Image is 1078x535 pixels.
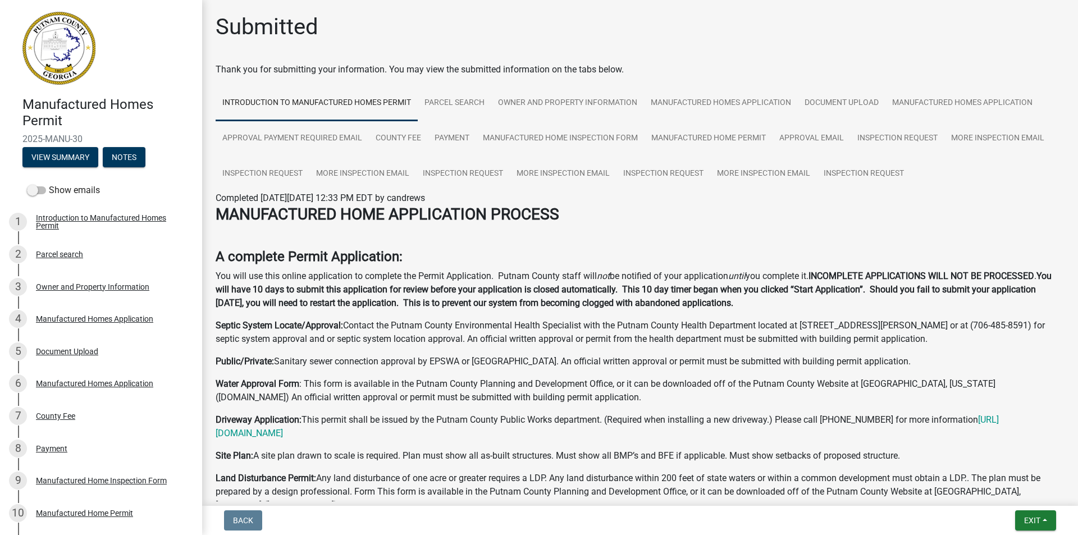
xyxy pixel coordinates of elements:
[944,121,1051,157] a: More Inspection Email
[216,414,302,425] strong: Driveway Application:
[103,153,145,162] wm-modal-confirm: Notes
[1015,510,1056,531] button: Exit
[309,156,416,192] a: More Inspection Email
[216,377,1065,404] p: : This form is available in the Putnam County Planning and Development Office, or it can be downl...
[233,516,253,525] span: Back
[9,310,27,328] div: 4
[710,156,817,192] a: More Inspection Email
[9,440,27,458] div: 8
[216,355,1065,368] p: Sanitary sewer connection approval by EPSWA or [GEOGRAPHIC_DATA]. An official written approval or...
[216,85,418,121] a: Introduction to Manufactured Homes Permit
[22,153,98,162] wm-modal-confirm: Summary
[36,214,184,230] div: Introduction to Manufactured Homes Permit
[851,121,944,157] a: Inspection Request
[36,283,149,291] div: Owner and Property Information
[36,379,153,387] div: Manufactured Homes Application
[36,250,83,258] div: Parcel search
[9,374,27,392] div: 6
[216,319,1065,346] p: Contact the Putnam County Environmental Health Specialist with the Putnam County Health Departmen...
[645,121,773,157] a: Manufactured Home Permit
[216,378,276,389] strong: Water Approval
[9,342,27,360] div: 5
[9,504,27,522] div: 10
[885,85,1039,121] a: Manufactured Homes Application
[9,407,27,425] div: 7
[597,271,610,281] i: not
[369,121,428,157] a: County Fee
[216,271,1052,308] strong: You will have 10 days to submit this application for review before your application is closed aut...
[728,271,746,281] i: until
[1024,516,1040,525] span: Exit
[798,85,885,121] a: Document Upload
[216,413,1065,440] p: This permit shall be issued by the Putnam County Public Works department. (Required when installi...
[773,121,851,157] a: Approval Email
[616,156,710,192] a: Inspection Request
[9,213,27,231] div: 1
[103,147,145,167] button: Notes
[216,472,1065,512] p: Any land disturbance of one acre or greater requires a LDP. Any land disturbance within 200 feet ...
[216,449,1065,463] p: A site plan drawn to scale is required. Plan must show all as-built structures. Must show all BMP...
[416,156,510,192] a: Inspection Request
[817,156,911,192] a: Inspection Request
[216,205,559,223] strong: MANUFACTURED HOME APPLICATION PROCESS
[36,347,98,355] div: Document Upload
[36,315,153,323] div: Manufactured Homes Application
[216,356,274,367] strong: Public/Private:
[22,147,98,167] button: View Summary
[808,271,1034,281] strong: INCOMPLETE APPLICATIONS WILL NOT BE PROCESSED
[216,450,253,461] strong: Site Plan:
[216,156,309,192] a: Inspection Request
[36,509,133,517] div: Manufactured Home Permit
[36,477,167,484] div: Manufactured Home Inspection Form
[510,156,616,192] a: More Inspection Email
[491,85,644,121] a: Owner and Property Information
[644,85,798,121] a: Manufactured Homes Application
[36,412,75,420] div: County Fee
[216,320,343,331] strong: Septic System Locate/Approval:
[216,13,318,40] h1: Submitted
[22,12,95,85] img: Putnam County, Georgia
[9,245,27,263] div: 2
[9,278,27,296] div: 3
[27,184,100,197] label: Show emails
[216,121,369,157] a: Approval Payment Required Email
[22,134,180,144] span: 2025-MANU-30
[476,121,645,157] a: Manufactured Home Inspection Form
[9,472,27,490] div: 9
[428,121,476,157] a: Payment
[22,97,193,129] h4: Manufactured Homes Permit
[216,193,425,203] span: Completed [DATE][DATE] 12:33 PM EDT by candrews
[224,510,262,531] button: Back
[278,378,299,389] strong: Form
[418,85,491,121] a: Parcel search
[216,63,1065,76] div: Thank you for submitting your information. You may view the submitted information on the tabs below.
[216,269,1065,310] p: You will use this online application to complete the Permit Application. Putnam County staff will...
[216,249,403,264] strong: A complete Permit Application:
[36,445,67,452] div: Payment
[216,473,316,483] strong: Land Disturbance Permit:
